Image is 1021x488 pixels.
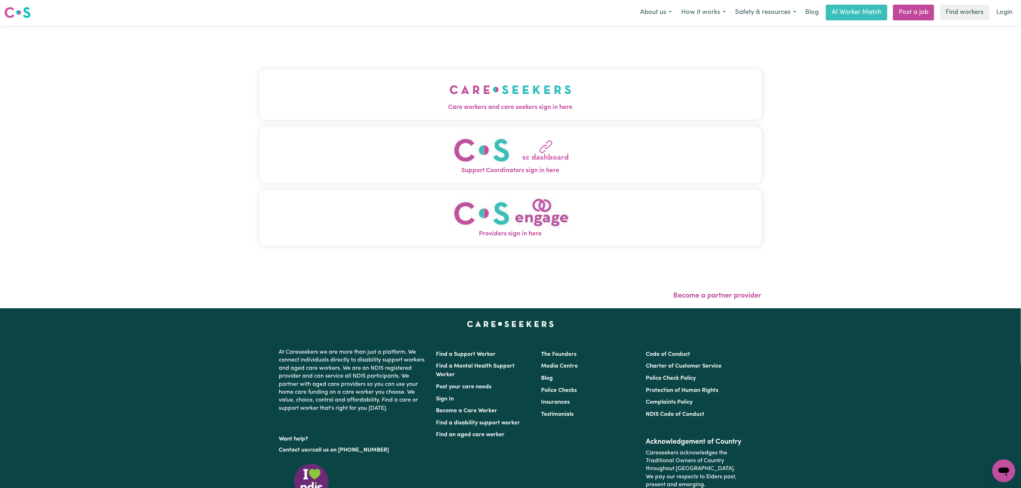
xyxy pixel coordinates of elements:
[279,447,307,453] a: Contact us
[646,399,693,405] a: Complaints Policy
[646,412,704,417] a: NDIS Code of Conduct
[436,384,492,390] a: Post your care needs
[826,5,887,20] a: AI Worker Match
[646,375,696,381] a: Police Check Policy
[676,5,730,20] button: How it works
[940,5,989,20] a: Find workers
[259,229,762,239] span: Providers sign in here
[541,352,576,357] a: The Founders
[541,399,570,405] a: Insurances
[893,5,934,20] a: Post a job
[4,4,31,21] a: Careseekers logo
[436,352,496,357] a: Find a Support Worker
[436,420,520,426] a: Find a disability support worker
[279,443,428,457] p: or
[992,5,1017,20] a: Login
[646,363,722,369] a: Charter of Customer Service
[730,5,801,20] button: Safety & resources
[541,363,578,369] a: Media Centre
[4,6,31,19] img: Careseekers logo
[259,190,762,246] button: Providers sign in here
[992,459,1015,482] iframe: Button to launch messaging window, conversation in progress
[635,5,676,20] button: About us
[259,166,762,175] span: Support Coordinators sign in here
[467,321,554,327] a: Careseekers home page
[436,363,515,378] a: Find a Mental Health Support Worker
[646,438,742,446] h2: Acknowledgement of Country
[436,408,497,414] a: Become a Care Worker
[674,292,762,299] a: Become a partner provider
[801,5,823,20] a: Blog
[541,412,574,417] a: Testimonials
[313,447,389,453] a: call us on [PHONE_NUMBER]
[646,352,690,357] a: Code of Conduct
[279,345,428,415] p: At Careseekers we are more than just a platform. We connect individuals directly to disability su...
[436,432,505,438] a: Find an aged care worker
[279,432,428,443] p: Want help?
[259,69,762,119] button: Care workers and care seekers sign in here
[436,396,454,402] a: Sign In
[259,127,762,183] button: Support Coordinators sign in here
[259,103,762,112] span: Care workers and care seekers sign in here
[541,375,553,381] a: Blog
[541,388,577,393] a: Police Checks
[646,388,718,393] a: Protection of Human Rights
